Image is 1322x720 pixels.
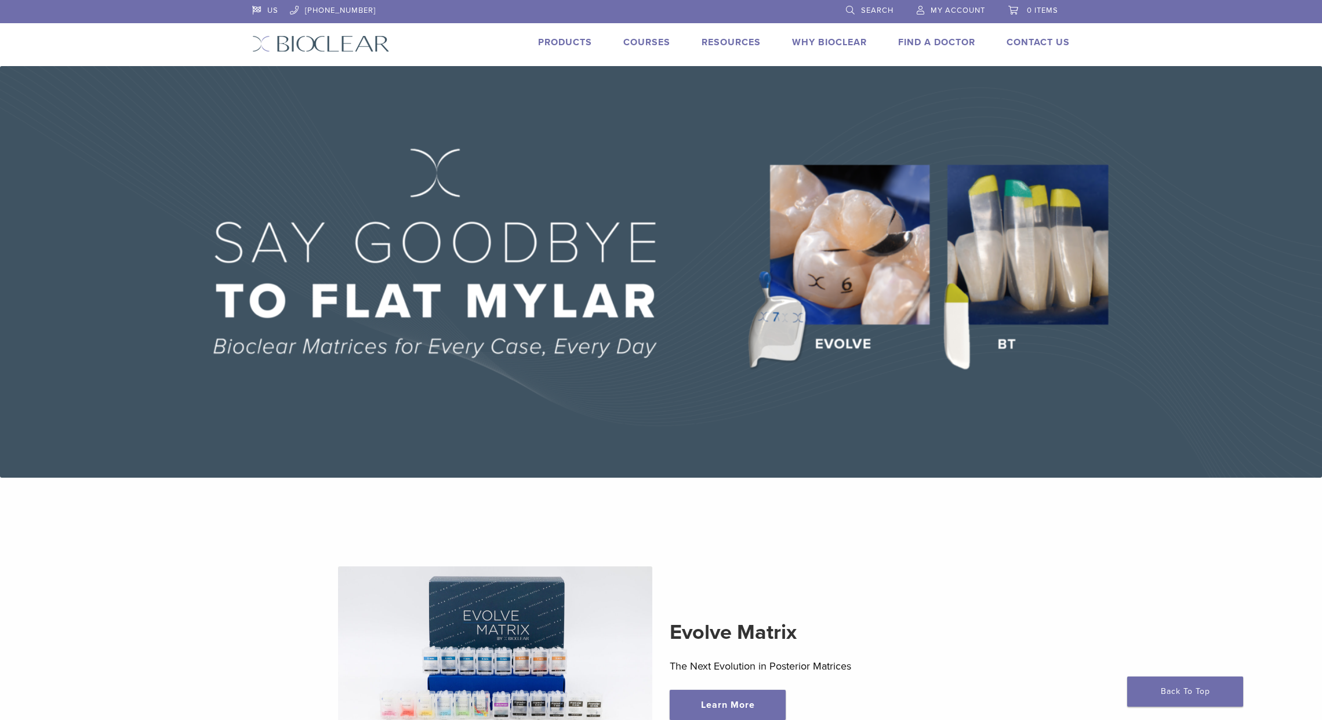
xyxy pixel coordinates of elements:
a: Back To Top [1127,677,1243,707]
a: Resources [702,37,761,48]
img: Bioclear [252,35,390,52]
span: Search [861,6,894,15]
p: The Next Evolution in Posterior Matrices [670,657,985,675]
a: Contact Us [1007,37,1070,48]
a: Products [538,37,592,48]
span: 0 items [1027,6,1058,15]
a: Learn More [670,690,786,720]
span: My Account [931,6,985,15]
h2: Evolve Matrix [670,619,985,646]
a: Find A Doctor [898,37,975,48]
a: Courses [623,37,670,48]
a: Why Bioclear [792,37,867,48]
